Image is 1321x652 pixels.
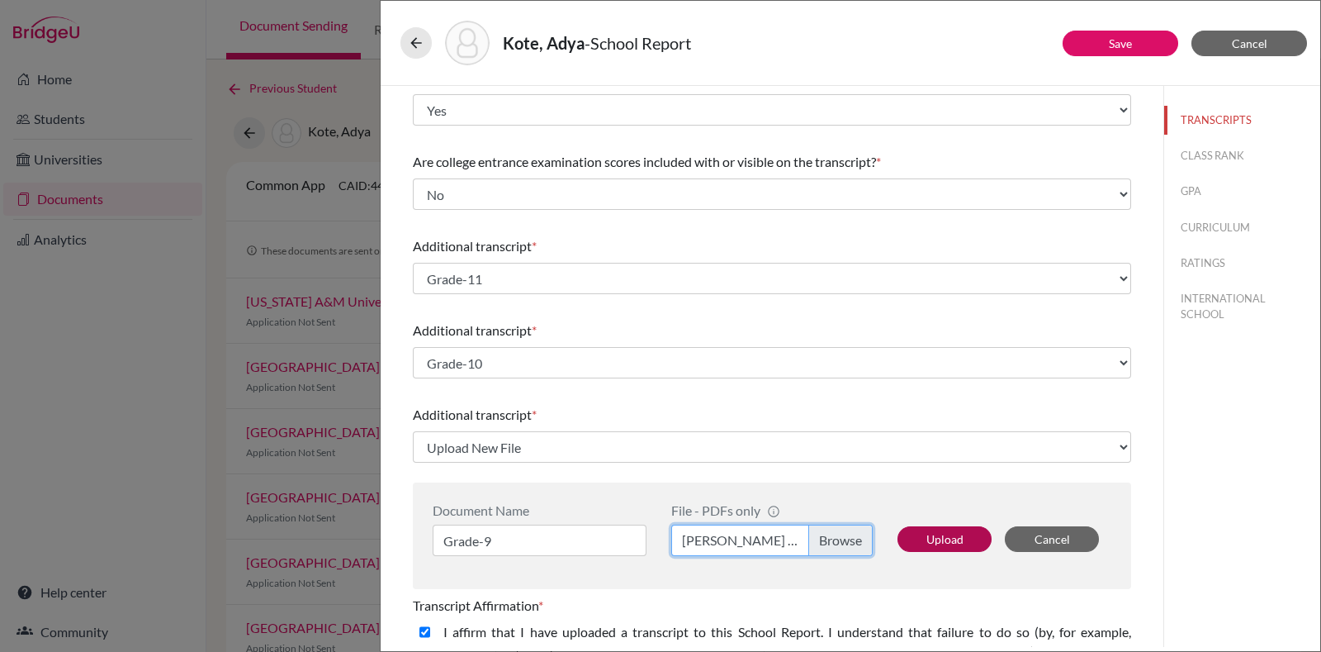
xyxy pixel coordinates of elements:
span: Additional transcript [413,407,532,422]
span: info [767,505,780,518]
button: CLASS RANK [1164,141,1320,170]
button: GPA [1164,177,1320,206]
span: Transcript Affirmation [413,597,538,613]
span: Are college entrance examination scores included with or visible on the transcript? [413,154,876,169]
strong: Kote, Adya [503,33,585,53]
span: Additional transcript [413,322,532,338]
button: RATINGS [1164,249,1320,278]
button: INTERNATIONAL SCHOOL [1164,284,1320,329]
span: Additional transcript [413,238,532,254]
button: Upload [897,526,992,552]
button: Cancel [1005,526,1099,552]
div: Document Name [433,502,646,518]
div: File - PDFs only [671,502,873,518]
button: CURRICULUM [1164,213,1320,242]
button: TRANSCRIPTS [1164,106,1320,135]
label: [PERSON_NAME] Grade 9.pdf [671,525,873,556]
span: - School Report [585,33,691,53]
